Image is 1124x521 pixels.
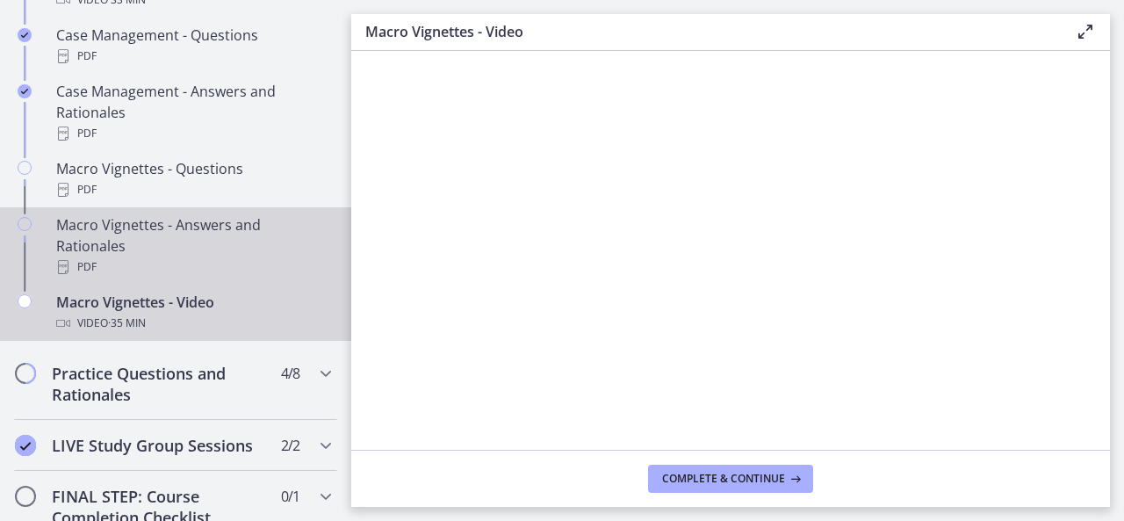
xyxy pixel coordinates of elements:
[56,123,330,144] div: PDF
[108,313,146,334] span: · 35 min
[281,435,299,456] span: 2 / 2
[56,158,330,200] div: Macro Vignettes - Questions
[56,46,330,67] div: PDF
[56,25,330,67] div: Case Management - Questions
[52,363,266,405] h2: Practice Questions and Rationales
[52,435,266,456] h2: LIVE Study Group Sessions
[281,486,299,507] span: 0 / 1
[56,214,330,278] div: Macro Vignettes - Answers and Rationales
[56,179,330,200] div: PDF
[662,472,785,486] span: Complete & continue
[365,21,1047,42] h3: Macro Vignettes - Video
[56,257,330,278] div: PDF
[56,81,330,144] div: Case Management - Answers and Rationales
[281,363,299,384] span: 4 / 8
[15,435,36,456] i: Completed
[18,28,32,42] i: Completed
[18,84,32,98] i: Completed
[648,465,813,493] button: Complete & continue
[56,292,330,334] div: Macro Vignettes - Video
[56,313,330,334] div: Video
[351,51,1110,445] iframe: Video Lesson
